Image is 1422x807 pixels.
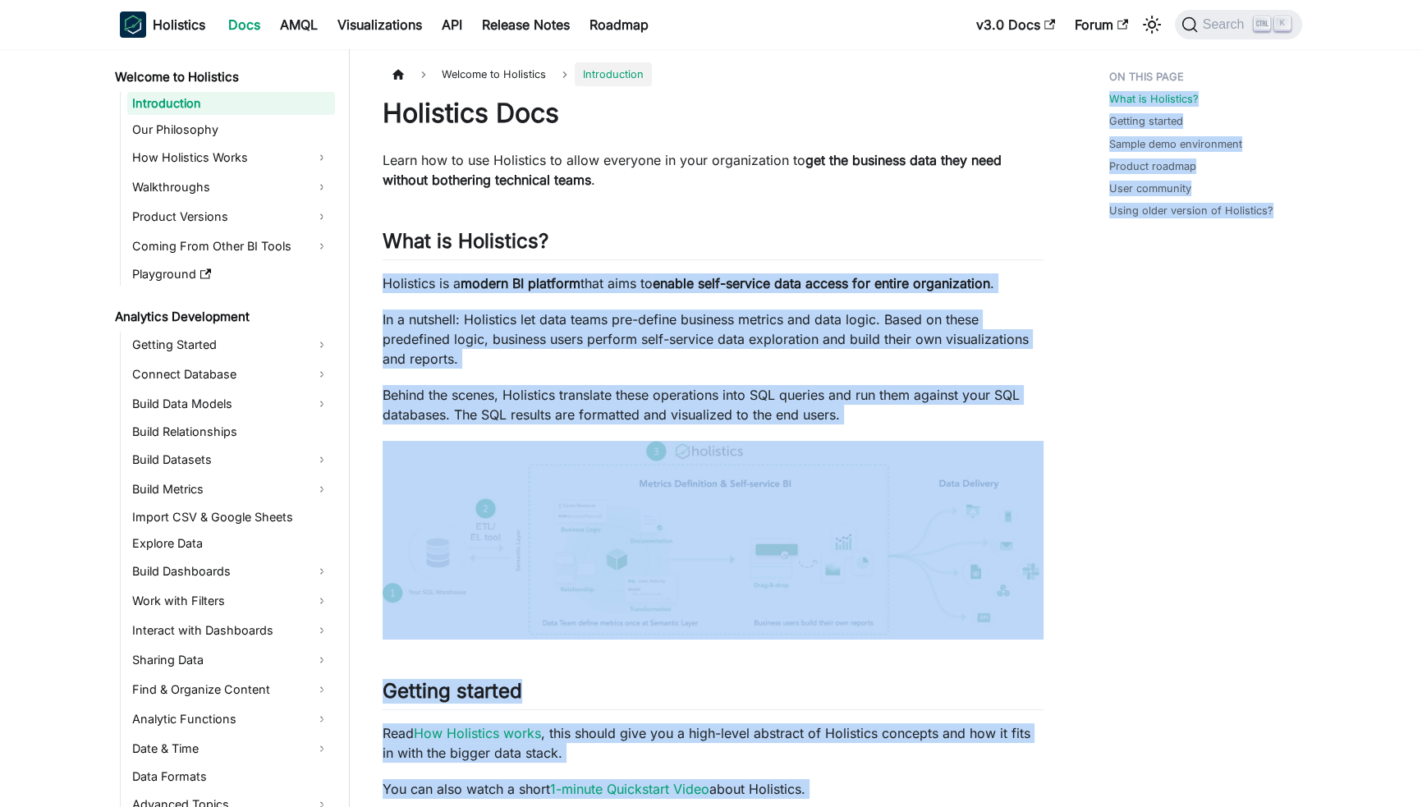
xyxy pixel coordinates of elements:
[433,62,554,86] span: Welcome to Holistics
[328,11,432,38] a: Visualizations
[383,97,1044,130] h1: Holistics Docs
[1109,203,1273,218] a: Using older version of Holistics?
[383,723,1044,763] p: Read , this should give you a high-level abstract of Holistics concepts and how it fits in with t...
[120,11,146,38] img: Holistics
[127,676,335,703] a: Find & Organize Content
[127,617,335,644] a: Interact with Dashboards
[127,420,335,443] a: Build Relationships
[127,92,335,115] a: Introduction
[383,229,1044,260] h2: What is Holistics?
[127,447,335,473] a: Build Datasets
[110,305,335,328] a: Analytics Development
[127,361,335,387] a: Connect Database
[127,532,335,555] a: Explore Data
[1139,11,1165,38] button: Switch between dark and light mode (currently light mode)
[127,144,335,171] a: How Holistics Works
[120,11,205,38] a: HolisticsHolistics
[1109,158,1196,174] a: Product roadmap
[383,679,1044,710] h2: Getting started
[383,441,1044,635] img: How Holistics fits in your Data Stack
[461,275,580,291] strong: modern BI platform
[127,332,335,358] a: Getting Started
[966,11,1065,38] a: v3.0 Docs
[383,385,1044,424] p: Behind the scenes, Holistics translate these operations into SQL queries and run them against you...
[580,11,658,38] a: Roadmap
[432,11,472,38] a: API
[383,150,1044,190] p: Learn how to use Holistics to allow everyone in your organization to .
[1109,181,1191,196] a: User community
[270,11,328,38] a: AMQL
[1065,11,1138,38] a: Forum
[127,118,335,141] a: Our Philosophy
[127,736,335,762] a: Date & Time
[383,779,1044,799] p: You can also watch a short about Holistics.
[1109,136,1242,152] a: Sample demo environment
[550,781,709,797] a: 1-minute Quickstart Video
[383,310,1044,369] p: In a nutshell: Holistics let data teams pre-define business metrics and data logic. Based on thes...
[1175,10,1302,39] button: Search (Ctrl+K)
[383,273,1044,293] p: Holistics is a that aims to .
[103,49,350,807] nav: Docs sidebar
[110,66,335,89] a: Welcome to Holistics
[1109,91,1199,107] a: What is Holistics?
[1198,17,1255,32] span: Search
[127,263,335,286] a: Playground
[153,15,205,34] b: Holistics
[127,558,335,585] a: Build Dashboards
[383,62,1044,86] nav: Breadcrumbs
[383,62,414,86] a: Home page
[127,476,335,502] a: Build Metrics
[127,588,335,614] a: Work with Filters
[218,11,270,38] a: Docs
[127,506,335,529] a: Import CSV & Google Sheets
[653,275,990,291] strong: enable self-service data access for entire organization
[414,725,541,741] a: How Holistics works
[127,391,335,417] a: Build Data Models
[127,174,335,200] a: Walkthroughs
[127,204,335,230] a: Product Versions
[1109,113,1183,129] a: Getting started
[127,765,335,788] a: Data Formats
[1274,16,1291,31] kbd: K
[127,647,335,673] a: Sharing Data
[127,706,335,732] a: Analytic Functions
[127,233,335,259] a: Coming From Other BI Tools
[472,11,580,38] a: Release Notes
[575,62,652,86] span: Introduction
